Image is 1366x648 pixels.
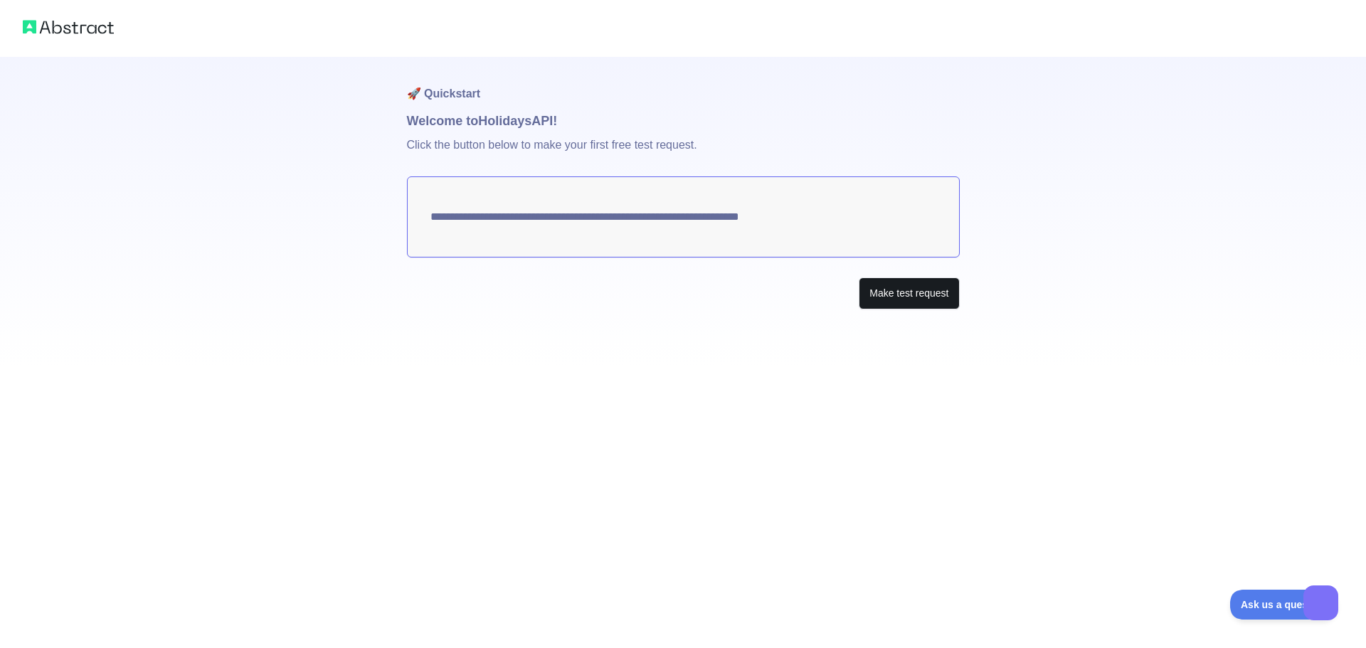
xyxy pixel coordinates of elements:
h1: 🚀 Quickstart [407,57,960,111]
p: Click the button below to make your first free test request. [407,131,960,176]
iframe: Toggle Customer Support [1230,590,1338,620]
img: Abstract logo [23,17,114,37]
h1: Welcome to Holidays API! [407,111,960,131]
button: Make test request [859,277,959,309]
